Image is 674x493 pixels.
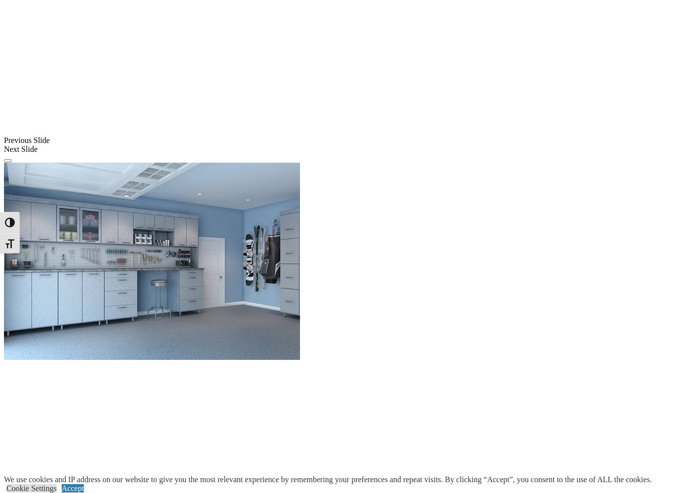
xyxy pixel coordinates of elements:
[4,136,670,145] div: Previous Slide
[6,484,57,493] a: Cookie Settings
[4,145,670,154] div: Next Slide
[4,475,652,484] div: We use cookies and IP address on our website to give you the most relevant experience by remember...
[4,163,300,360] img: Banner for mobile view
[4,159,12,162] button: Click here to pause slide show
[62,484,84,493] a: Accept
